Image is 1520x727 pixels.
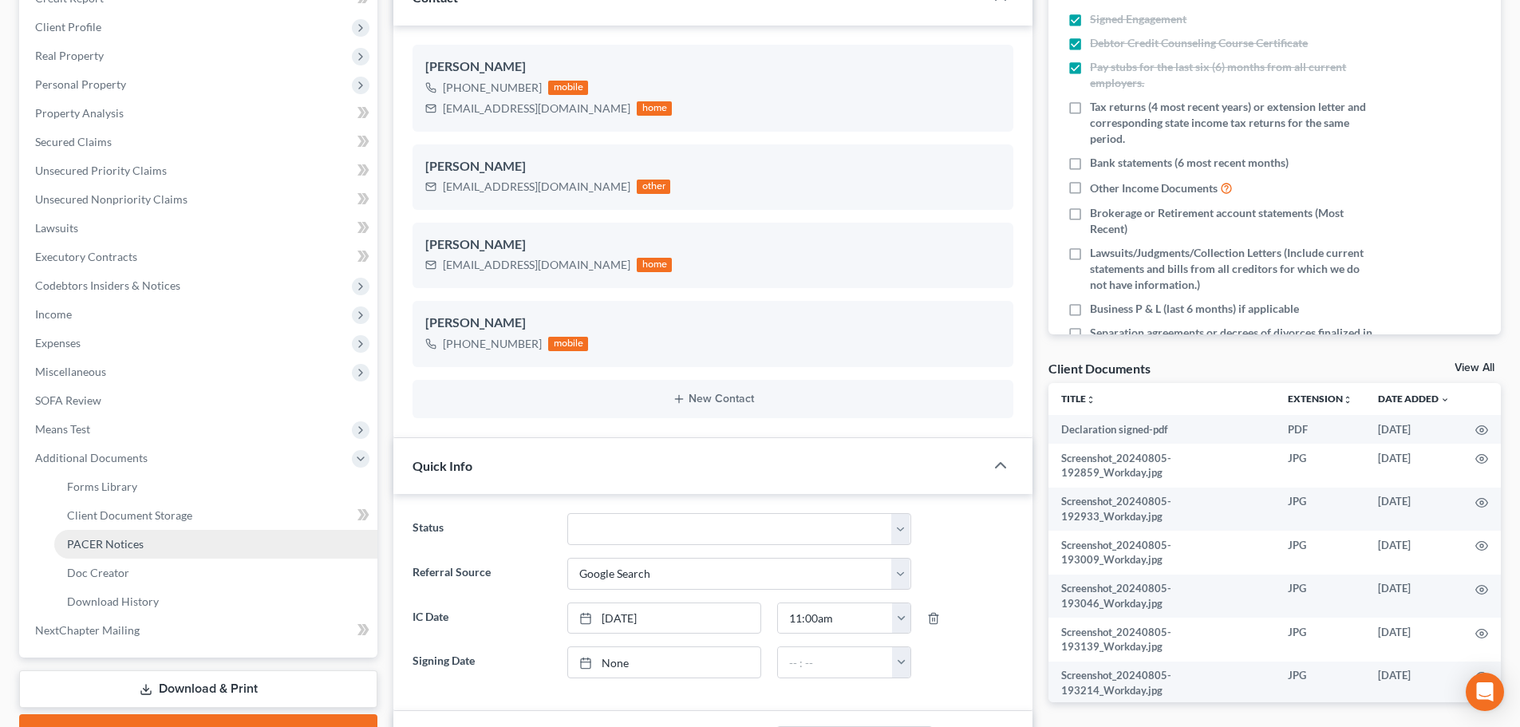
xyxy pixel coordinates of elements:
div: [EMAIL_ADDRESS][DOMAIN_NAME] [443,101,630,117]
a: Unsecured Priority Claims [22,156,377,185]
label: IC Date [405,603,559,634]
a: NextChapter Mailing [22,616,377,645]
a: None [568,647,760,678]
td: JPG [1275,444,1365,488]
div: mobile [548,81,588,95]
div: Open Intercom Messenger [1466,673,1504,711]
span: Pay stubs for the last six (6) months from all current employers. [1090,59,1374,91]
span: Means Test [35,422,90,436]
div: [PERSON_NAME] [425,235,1001,255]
div: [PERSON_NAME] [425,314,1001,333]
td: Screenshot_20240805-193046_Workday.jpg [1048,575,1275,618]
a: PACER Notices [54,530,377,559]
label: Referral Source [405,558,559,590]
span: Unsecured Nonpriority Claims [35,192,188,206]
span: Quick Info [413,458,472,473]
a: Property Analysis [22,99,377,128]
td: JPG [1275,662,1365,705]
span: Doc Creator [67,566,129,579]
span: Brokerage or Retirement account statements (Most Recent) [1090,205,1374,237]
a: Forms Library [54,472,377,501]
span: Miscellaneous [35,365,106,378]
td: [DATE] [1365,488,1463,531]
a: Unsecured Nonpriority Claims [22,185,377,214]
a: Executory Contracts [22,243,377,271]
a: [DATE] [568,603,760,634]
div: home [637,258,672,272]
td: Screenshot_20240805-192933_Workday.jpg [1048,488,1275,531]
td: [DATE] [1365,415,1463,444]
div: Client Documents [1048,360,1151,377]
td: JPG [1275,488,1365,531]
div: [PHONE_NUMBER] [443,336,542,352]
div: [PERSON_NAME] [425,157,1001,176]
span: Separation agreements or decrees of divorces finalized in the past 2 years [1090,325,1374,357]
button: New Contact [425,393,1001,405]
span: Signed Engagement [1090,11,1186,27]
i: expand_more [1440,395,1450,405]
span: Codebtors Insiders & Notices [35,279,180,292]
a: Lawsuits [22,214,377,243]
span: Real Property [35,49,104,62]
span: Unsecured Priority Claims [35,164,167,177]
td: JPG [1275,618,1365,662]
td: Screenshot_20240805-193139_Workday.jpg [1048,618,1275,662]
input: -- : -- [778,603,893,634]
div: [PERSON_NAME] [425,57,1001,77]
span: Debtor Credit Counseling Course Certificate [1090,35,1308,51]
div: [EMAIL_ADDRESS][DOMAIN_NAME] [443,179,630,195]
a: Doc Creator [54,559,377,587]
a: Date Added expand_more [1378,393,1450,405]
a: View All [1455,362,1494,373]
td: [DATE] [1365,444,1463,488]
input: -- : -- [778,647,893,678]
span: Lawsuits/Judgments/Collection Letters (Include current statements and bills from all creditors fo... [1090,245,1374,293]
td: Declaration signed-pdf [1048,415,1275,444]
td: Screenshot_20240805-192859_Workday.jpg [1048,444,1275,488]
span: NextChapter Mailing [35,623,140,637]
span: Client Document Storage [67,508,192,522]
td: Screenshot_20240805-193214_Workday.jpg [1048,662,1275,705]
span: PACER Notices [67,537,144,551]
td: PDF [1275,415,1365,444]
a: Secured Claims [22,128,377,156]
div: other [637,180,670,194]
span: Bank statements (6 most recent months) [1090,155,1289,171]
td: [DATE] [1365,531,1463,575]
td: JPG [1275,575,1365,618]
td: [DATE] [1365,618,1463,662]
a: Titleunfold_more [1061,393,1096,405]
span: Additional Documents [35,451,148,464]
a: Extensionunfold_more [1288,393,1352,405]
span: Lawsuits [35,221,78,235]
i: unfold_more [1343,395,1352,405]
span: Other Income Documents [1090,180,1218,196]
a: Download & Print [19,670,377,708]
span: SOFA Review [35,393,101,407]
span: Income [35,307,72,321]
td: [DATE] [1365,662,1463,705]
td: JPG [1275,531,1365,575]
div: home [637,101,672,116]
div: [PHONE_NUMBER] [443,80,542,96]
span: Forms Library [67,480,137,493]
span: Executory Contracts [35,250,137,263]
span: Client Profile [35,20,101,34]
span: Secured Claims [35,135,112,148]
span: Property Analysis [35,106,124,120]
td: [DATE] [1365,575,1463,618]
div: mobile [548,337,588,351]
span: Download History [67,595,159,608]
a: Client Document Storage [54,501,377,530]
div: [EMAIL_ADDRESS][DOMAIN_NAME] [443,257,630,273]
a: Download History [54,587,377,616]
label: Status [405,513,559,545]
span: Business P & L (last 6 months) if applicable [1090,301,1299,317]
a: SOFA Review [22,386,377,415]
span: Expenses [35,336,81,350]
i: unfold_more [1086,395,1096,405]
span: Tax returns (4 most recent years) or extension letter and corresponding state income tax returns ... [1090,99,1374,147]
td: Screenshot_20240805-193009_Workday.jpg [1048,531,1275,575]
span: Personal Property [35,77,126,91]
label: Signing Date [405,646,559,678]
